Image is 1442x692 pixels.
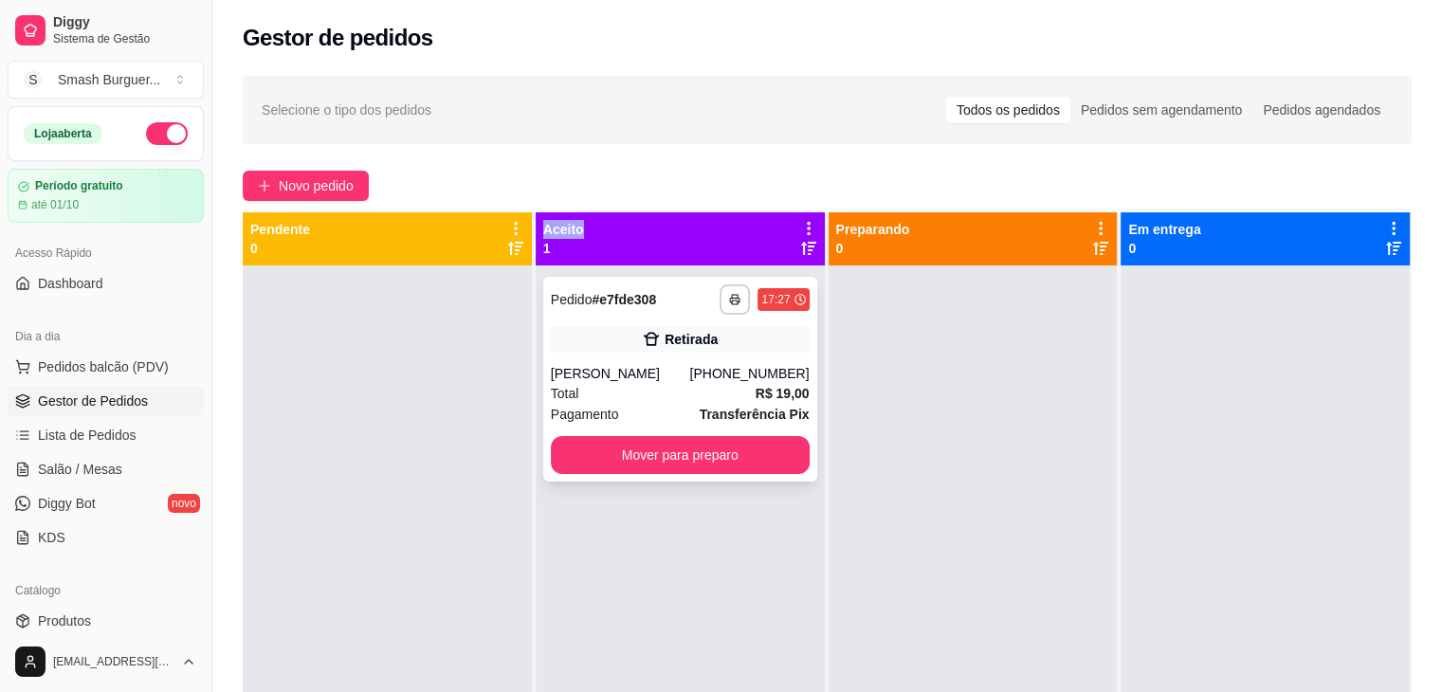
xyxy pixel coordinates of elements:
span: Novo pedido [279,175,354,196]
span: Total [551,383,579,404]
p: 0 [836,239,910,258]
div: Pedidos sem agendamento [1070,97,1252,123]
a: Salão / Mesas [8,454,204,484]
span: Lista de Pedidos [38,426,137,445]
a: Produtos [8,606,204,636]
a: Período gratuitoaté 01/10 [8,169,204,223]
button: [EMAIL_ADDRESS][DOMAIN_NAME] [8,639,204,684]
span: Pedidos balcão (PDV) [38,357,169,376]
div: Retirada [665,330,718,349]
a: Gestor de Pedidos [8,386,204,416]
article: até 01/10 [31,197,79,212]
a: Lista de Pedidos [8,420,204,450]
p: Preparando [836,220,910,239]
span: Diggy [53,14,196,31]
article: Período gratuito [35,179,123,193]
span: Dashboard [38,274,103,293]
p: Pendente [250,220,310,239]
span: Gestor de Pedidos [38,392,148,410]
strong: R$ 19,00 [756,386,810,401]
span: Pagamento [551,404,619,425]
a: Dashboard [8,268,204,299]
a: DiggySistema de Gestão [8,8,204,53]
a: KDS [8,522,204,553]
span: Salão / Mesas [38,460,122,479]
p: Em entrega [1128,220,1200,239]
div: [PERSON_NAME] [551,364,690,383]
p: 0 [250,239,310,258]
p: 1 [543,239,584,258]
div: Loja aberta [24,123,102,144]
span: Pedido [551,292,593,307]
span: plus [258,179,271,192]
button: Alterar Status [146,122,188,145]
div: [PHONE_NUMBER] [689,364,809,383]
span: KDS [38,528,65,547]
div: Acesso Rápido [8,238,204,268]
span: S [24,70,43,89]
span: Selecione o tipo dos pedidos [262,100,431,120]
div: Dia a dia [8,321,204,352]
p: Aceito [543,220,584,239]
button: Mover para preparo [551,436,810,474]
div: Pedidos agendados [1252,97,1391,123]
button: Novo pedido [243,171,369,201]
h2: Gestor de pedidos [243,23,433,53]
div: Catálogo [8,575,204,606]
a: Diggy Botnovo [8,488,204,519]
p: 0 [1128,239,1200,258]
span: Diggy Bot [38,494,96,513]
strong: # e7fde308 [592,292,656,307]
div: Todos os pedidos [946,97,1070,123]
span: [EMAIL_ADDRESS][DOMAIN_NAME] [53,654,173,669]
div: 17:27 [761,292,790,307]
button: Select a team [8,61,204,99]
strong: Transferência Pix [700,407,810,422]
div: Smash Burguer ... [58,70,160,89]
span: Produtos [38,611,91,630]
span: Sistema de Gestão [53,31,196,46]
button: Pedidos balcão (PDV) [8,352,204,382]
